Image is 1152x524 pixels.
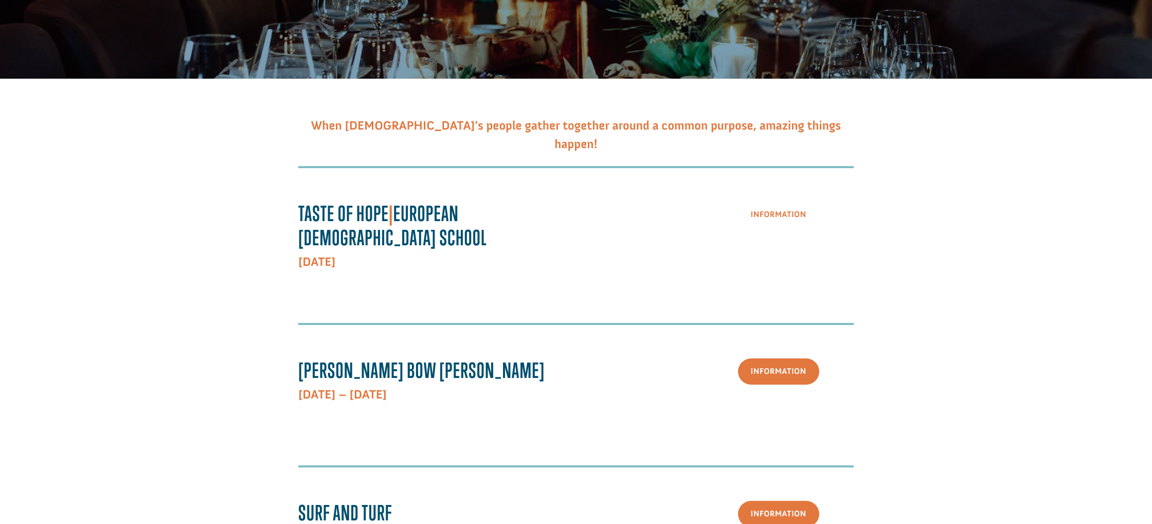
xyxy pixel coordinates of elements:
img: US.png [19,41,26,48]
a: Information [738,358,819,385]
button: Donate [146,21,191,39]
strong: [DATE] – [DATE] [298,387,387,402]
div: to [19,32,141,39]
span: | [389,201,393,226]
div: [PERSON_NAME] donated $100 [19,10,141,31]
img: emoji heart [19,22,27,30]
span: Nixa , [GEOGRAPHIC_DATA] [28,41,102,48]
strong: [DATE] [298,255,335,269]
span: [PERSON_NAME] Bow [PERSON_NAME] [298,358,545,383]
span: When [DEMOGRAPHIC_DATA]’s people gather together around a common purpose, amazing things happen! [311,118,841,152]
a: Information [738,202,819,228]
strong: Builders International: Foundation [24,31,123,39]
strong: Taste Of Hope European [DEMOGRAPHIC_DATA] School [298,201,487,250]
